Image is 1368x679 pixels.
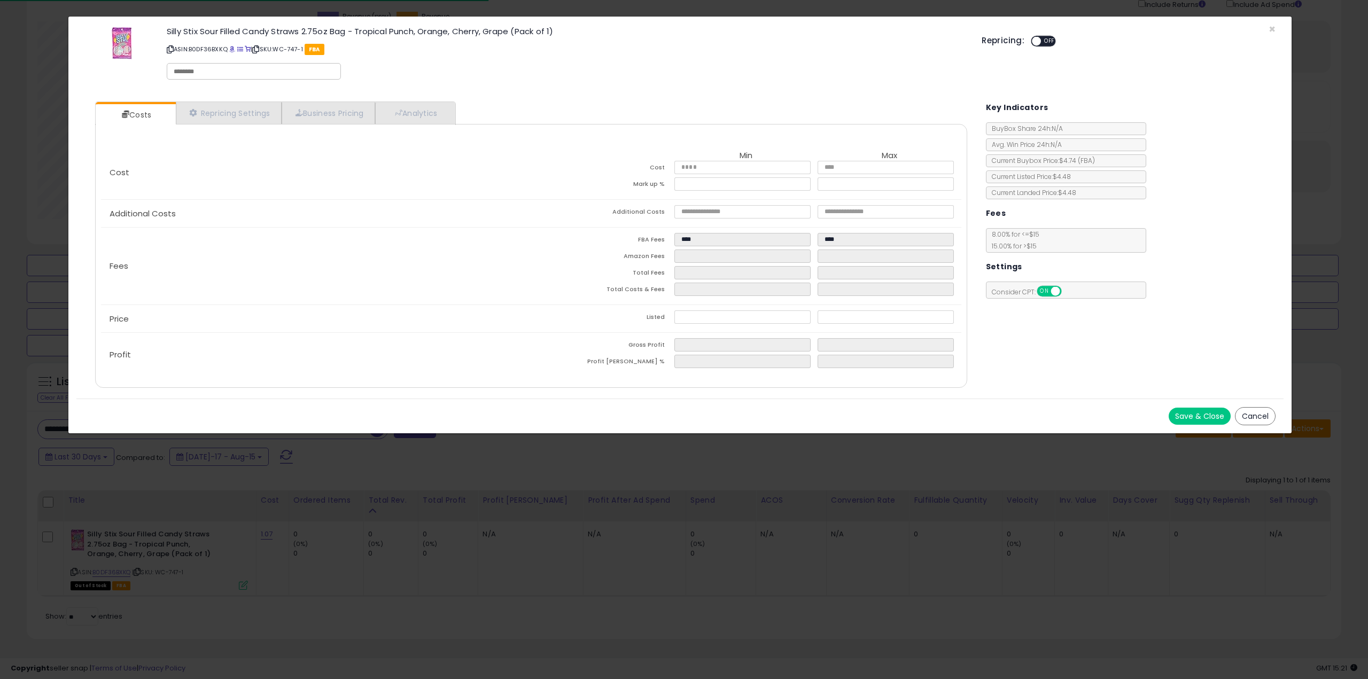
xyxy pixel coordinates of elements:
[1078,156,1095,165] span: ( FBA )
[818,151,961,161] th: Max
[531,249,674,266] td: Amazon Fees
[237,45,243,53] a: All offer listings
[1059,156,1095,165] span: $4.74
[531,161,674,177] td: Cost
[531,355,674,371] td: Profit [PERSON_NAME] %
[101,262,531,270] p: Fees
[101,168,531,177] p: Cost
[101,315,531,323] p: Price
[245,45,251,53] a: Your listing only
[375,102,454,124] a: Analytics
[111,27,132,59] img: 41fj++Hw24L._SL60_.jpg
[167,41,966,58] p: ASIN: B0DF36BXKQ | SKU: WC-747-1
[1060,287,1077,296] span: OFF
[1169,408,1231,425] button: Save & Close
[1038,287,1051,296] span: ON
[986,260,1022,274] h5: Settings
[674,151,818,161] th: Min
[986,287,1076,296] span: Consider CPT:
[282,102,375,124] a: Business Pricing
[229,45,235,53] a: BuyBox page
[96,104,175,126] a: Costs
[986,241,1037,251] span: 15.00 % for > $15
[986,188,1076,197] span: Current Landed Price: $4.48
[531,310,674,327] td: Listed
[531,205,674,222] td: Additional Costs
[167,27,966,35] h3: Silly Stix Sour Filled Candy Straws 2.75oz Bag - Tropical Punch, Orange, Cherry, Grape (Pack of 1)
[531,233,674,249] td: FBA Fees
[986,207,1006,220] h5: Fees
[986,156,1095,165] span: Current Buybox Price:
[531,338,674,355] td: Gross Profit
[1269,21,1276,37] span: ×
[986,101,1048,114] h5: Key Indicators
[176,102,282,124] a: Repricing Settings
[986,124,1063,133] span: BuyBox Share 24h: N/A
[531,283,674,299] td: Total Costs & Fees
[531,266,674,283] td: Total Fees
[986,140,1062,149] span: Avg. Win Price 24h: N/A
[986,230,1039,251] span: 8.00 % for <= $15
[101,350,531,359] p: Profit
[986,172,1071,181] span: Current Listed Price: $4.48
[531,177,674,194] td: Mark up %
[101,209,531,218] p: Additional Costs
[1041,37,1058,46] span: OFF
[982,36,1024,45] h5: Repricing:
[305,44,324,55] span: FBA
[1235,407,1276,425] button: Cancel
